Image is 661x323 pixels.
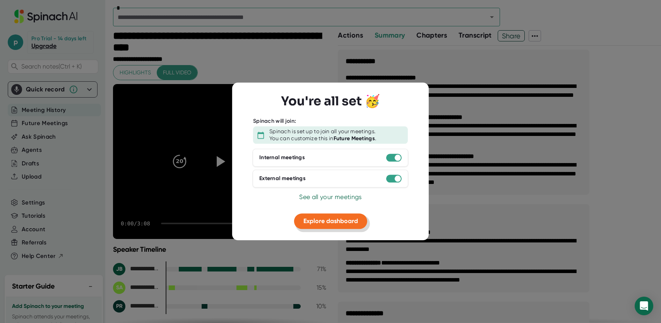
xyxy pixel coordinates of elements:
[281,94,380,109] h3: You're all set 🥳
[269,128,375,135] div: Spinach is set up to join all your meetings.
[259,155,305,161] div: Internal meetings
[299,193,361,201] span: See all your meetings
[635,297,653,315] div: Open Intercom Messenger
[303,217,358,225] span: Explore dashboard
[269,135,376,142] div: You can customize this in .
[334,135,375,142] b: Future Meetings
[259,175,306,182] div: External meetings
[299,192,361,202] button: See all your meetings
[294,213,367,229] button: Explore dashboard
[253,118,296,125] div: Spinach will join:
